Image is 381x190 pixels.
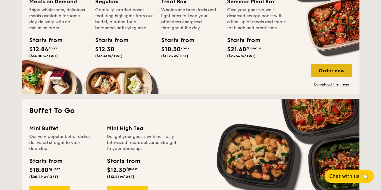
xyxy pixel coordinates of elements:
span: $21.60 [227,46,246,53]
div: Starts from [227,36,254,45]
span: ($20.49 w/ GST) [29,175,58,179]
div: Carefully-crafted boxes featuring highlights from our buffet, curated for a balanced, satisfying ... [95,7,154,31]
div: Starts from [107,157,140,166]
span: ($14.00 w/ GST) [29,54,58,58]
span: ($13.41 w/ GST) [95,54,123,58]
div: Delight your guests with our tasty bite-sized treats delivered straight to your doorstep. [107,134,177,152]
div: Starts from [29,157,62,166]
span: ($11.23 w/ GST) [161,54,188,58]
span: $10.30 [161,46,181,53]
span: $12.30 [107,167,126,174]
div: Mini Buffet [29,124,100,132]
span: 🦙 [362,173,369,180]
span: /bundle [246,46,261,50]
span: $12.30 [95,46,114,53]
span: ($23.54 w/ GST) [227,54,256,58]
div: Starts from [161,36,188,45]
span: /box [48,46,57,50]
span: /guest [126,167,138,171]
span: /box [181,46,189,50]
span: $12.84 [29,46,48,53]
div: Mini High Tea [107,124,177,132]
button: Chat with us🦙 [324,170,374,183]
span: ($13.41 w/ GST) [107,175,134,179]
span: /guest [48,167,60,171]
div: Enjoy wholesome, delicious meals available for same-day delivery with no minimum order. [29,7,88,31]
div: Order now [311,64,352,77]
span: $18.80 [29,167,48,174]
a: Download the menu [311,82,352,87]
div: Our very popular buffet dishes, delivered straight to your doorstep. [29,134,100,152]
div: Starts from [95,36,122,45]
span: Chat with us [329,173,359,179]
div: Give your guests a well-deserved energy boost with a line-up of meals and treats for lunch and br... [227,7,286,31]
h2: Buffet To Go [29,106,352,116]
div: Starts from [29,36,56,45]
div: Wholesome breakfasts and light bites to keep your attendees energised throughout the day. [161,7,220,31]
